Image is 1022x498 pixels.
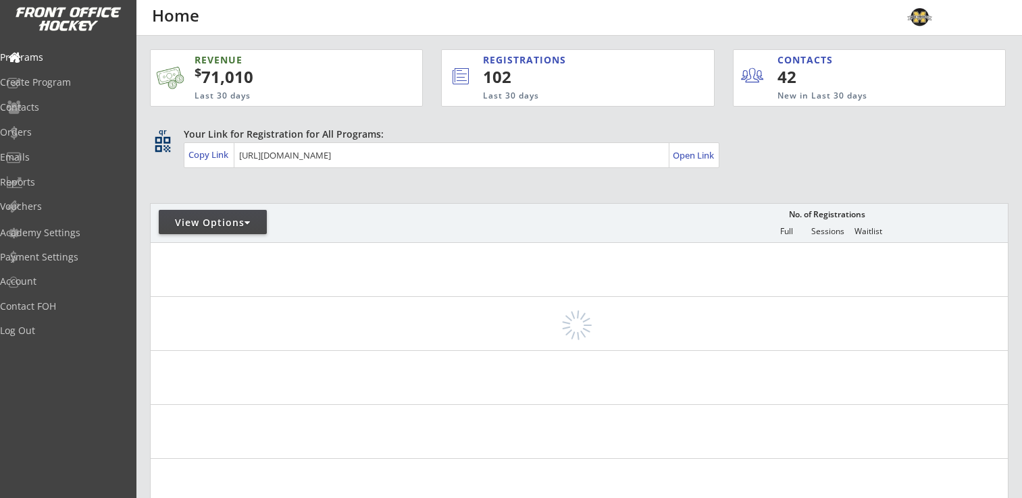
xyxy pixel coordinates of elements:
[195,64,201,80] sup: $
[777,53,839,67] div: CONTACTS
[766,227,807,236] div: Full
[483,53,652,67] div: REGISTRATIONS
[673,150,715,161] div: Open Link
[848,227,888,236] div: Waitlist
[785,210,869,219] div: No. of Registrations
[159,216,267,229] div: View Options
[777,65,861,88] div: 42
[673,146,715,165] a: Open Link
[807,227,848,236] div: Sessions
[483,65,669,88] div: 102
[188,148,231,161] div: Copy Link
[154,128,170,136] div: qr
[777,90,943,102] div: New in Last 30 days
[195,65,380,88] div: 71,010
[483,90,659,102] div: Last 30 days
[195,90,358,102] div: Last 30 days
[195,53,358,67] div: REVENUE
[153,134,173,155] button: qr_code
[184,128,967,141] div: Your Link for Registration for All Programs:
